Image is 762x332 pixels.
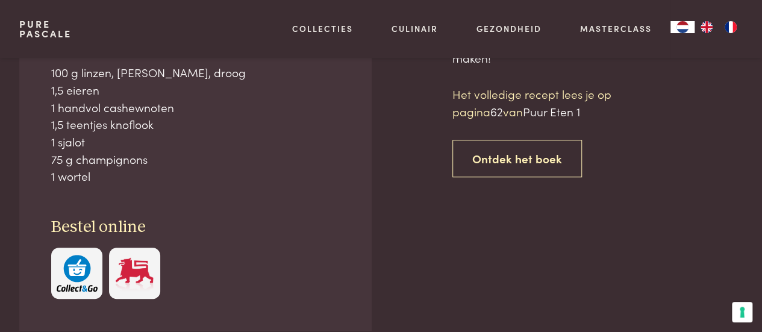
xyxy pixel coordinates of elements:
[19,19,72,39] a: PurePascale
[579,22,651,35] a: Masterclass
[292,22,353,35] a: Collecties
[51,151,339,168] div: 75 g champignons
[452,140,582,178] a: Ontdek het boek
[490,103,503,119] span: 62
[476,22,542,35] a: Gezondheid
[51,99,339,116] div: 1 handvol cashewnoten
[670,21,695,33] a: NL
[695,21,719,33] a: EN
[670,21,743,33] aside: Language selected: Nederlands
[114,255,155,292] img: Delhaize
[392,22,438,35] a: Culinair
[51,116,339,133] div: 1,5 teentjes knoflook
[719,21,743,33] a: FR
[51,217,339,238] h3: Bestel online
[732,302,752,322] button: Uw voorkeuren voor toestemming voor trackingtechnologieën
[57,255,98,292] img: c308188babc36a3a401bcb5cb7e020f4d5ab42f7cacd8327e500463a43eeb86c.svg
[695,21,743,33] ul: Language list
[670,21,695,33] div: Language
[51,64,339,81] div: 100 g linzen, [PERSON_NAME], droog
[51,81,339,99] div: 1,5 eieren
[452,86,657,120] p: Het volledige recept lees je op pagina van
[51,133,339,151] div: 1 sjalot
[523,103,580,119] span: Puur Eten 1
[51,168,339,185] div: 1 wortel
